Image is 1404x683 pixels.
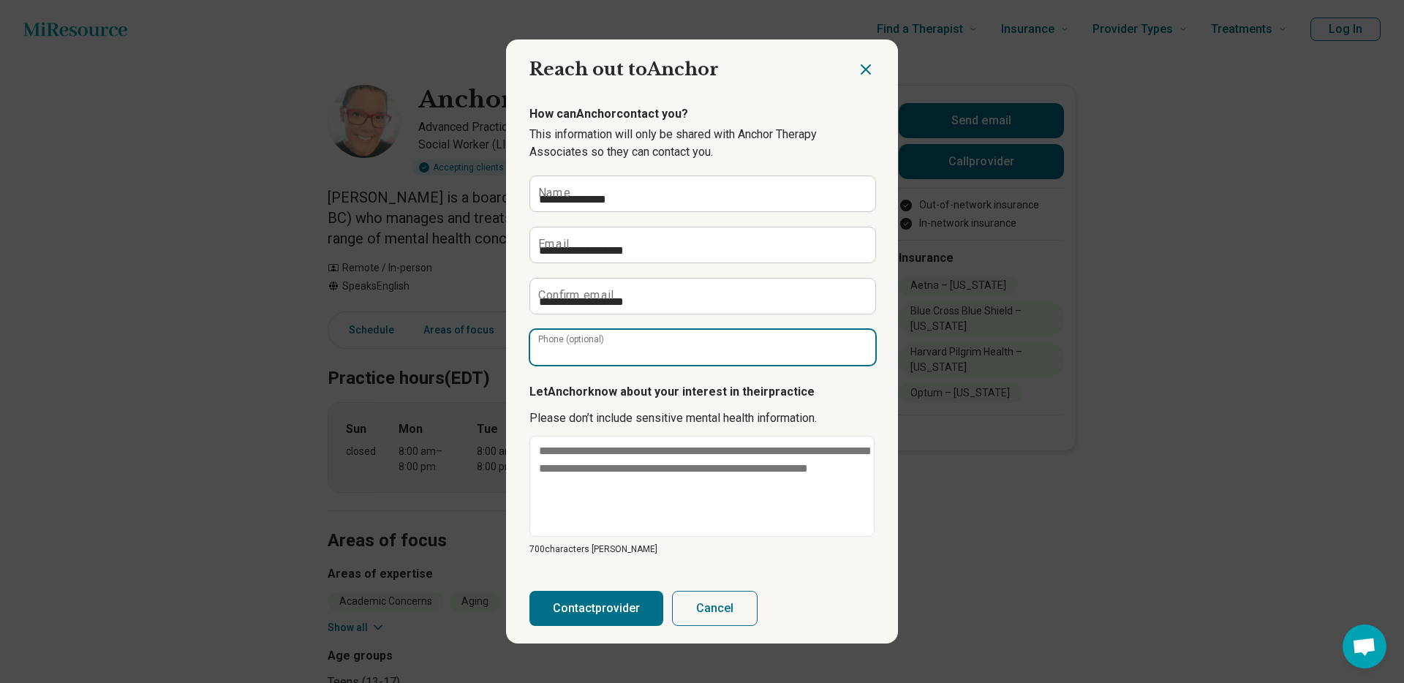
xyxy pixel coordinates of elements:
[857,61,875,78] button: Close dialog
[538,187,570,199] label: Name
[538,290,614,301] label: Confirm email
[529,126,875,161] p: This information will only be shared with Anchor Therapy Associates so they can contact you.
[672,591,758,626] button: Cancel
[529,383,875,401] p: Let Anchor know about your interest in their practice
[529,543,875,556] p: 700 characters [PERSON_NAME]
[529,591,663,626] button: Contactprovider
[529,410,875,427] p: Please don’t include sensitive mental health information.
[538,238,569,250] label: Email
[529,59,719,80] span: Reach out to Anchor
[529,105,875,123] p: How can Anchor contact you?
[538,335,604,344] label: Phone (optional)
